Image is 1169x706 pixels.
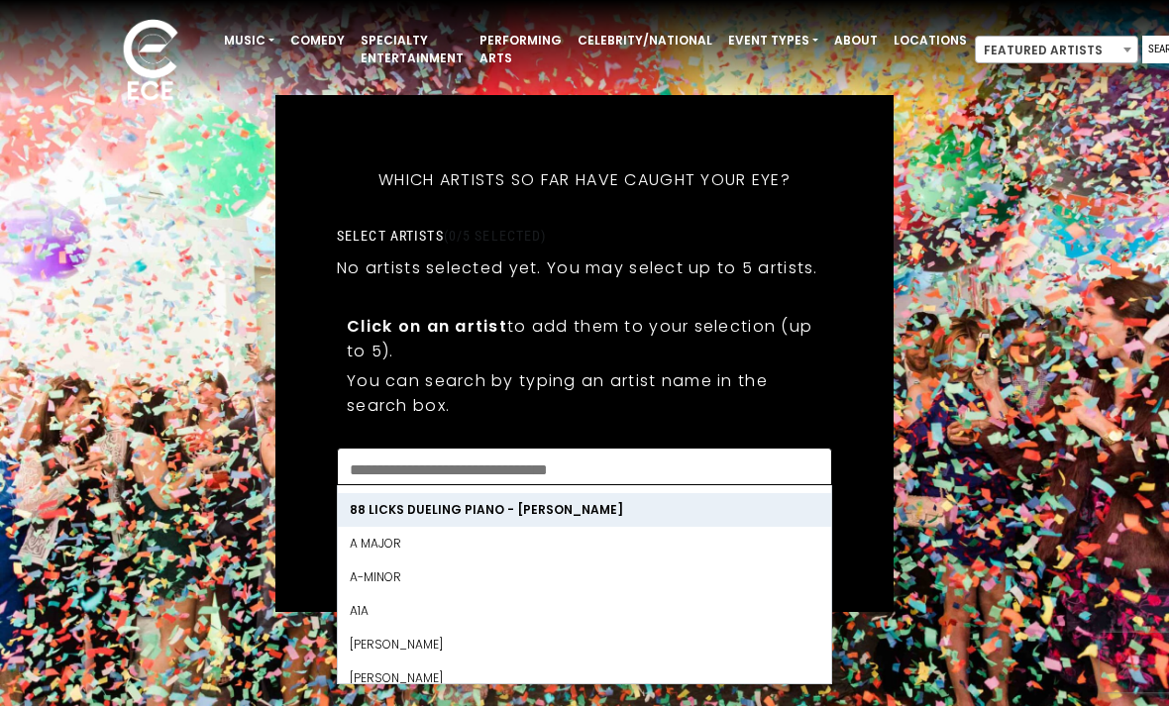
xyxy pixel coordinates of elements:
p: to add them to your selection (up to 5). [347,314,822,363]
a: Celebrity/National [570,24,720,57]
li: [PERSON_NAME] [338,661,831,695]
a: Comedy [282,24,353,57]
li: A-Minor [338,560,831,594]
li: 88 Licks Dueling Piano - [PERSON_NAME] [338,493,831,527]
li: A Major [338,527,831,560]
h5: Which artists so far have caught your eye? [337,145,832,216]
strong: Click on an artist [347,315,507,338]
a: Specialty Entertainment [353,24,472,75]
img: ece_new_logo_whitev2-1.png [101,14,200,110]
span: Featured Artists [976,37,1137,64]
textarea: Search [350,460,819,478]
a: Locations [886,24,975,57]
a: Performing Arts [472,24,570,75]
li: A1A [338,594,831,628]
p: No artists selected yet. You may select up to 5 artists. [337,255,818,280]
span: Featured Artists [975,36,1138,63]
label: Select artists [337,227,546,245]
a: Music [216,24,282,57]
a: About [826,24,886,57]
a: Event Types [720,24,826,57]
span: (0/5 selected) [444,228,547,244]
li: [PERSON_NAME] [338,628,831,661]
p: You can search by typing an artist name in the search box. [347,368,822,418]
